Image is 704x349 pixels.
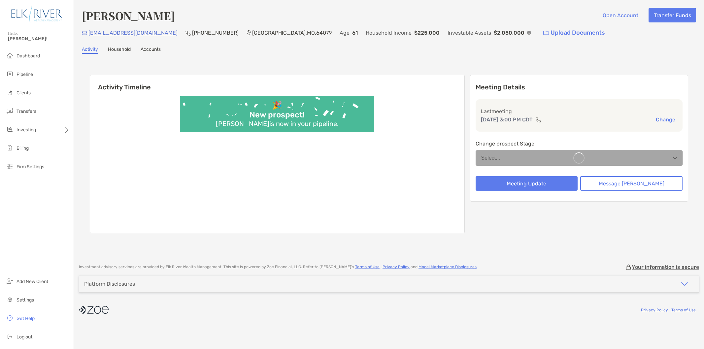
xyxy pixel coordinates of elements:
[494,29,524,37] p: $2,050,000
[539,26,609,40] a: Upload Documents
[247,30,251,36] img: Location Icon
[352,29,358,37] p: 61
[270,101,285,110] div: 🎉
[481,107,678,115] p: Last meeting
[8,36,70,42] span: [PERSON_NAME]!
[17,279,48,284] span: Add New Client
[6,51,14,59] img: dashboard icon
[17,72,33,77] span: Pipeline
[681,280,688,288] img: icon arrow
[6,314,14,322] img: get-help icon
[476,83,683,91] p: Meeting Details
[8,3,66,26] img: Zoe Logo
[481,115,533,124] p: [DATE] 3:00 PM CDT
[340,29,350,37] p: Age
[6,277,14,285] img: add_new_client icon
[141,47,161,54] a: Accounts
[17,334,32,340] span: Log out
[355,265,380,269] a: Terms of Use
[82,31,87,35] img: Email Icon
[247,110,307,120] div: New prospect!
[17,145,29,151] span: Billing
[6,107,14,115] img: transfers icon
[17,297,34,303] span: Settings
[17,53,40,59] span: Dashboard
[476,140,683,148] p: Change prospect Stage
[82,47,98,54] a: Activity
[6,333,14,340] img: logout icon
[90,75,464,91] h6: Activity Timeline
[108,47,131,54] a: Household
[649,8,696,22] button: Transfer Funds
[448,29,491,37] p: Investable Assets
[6,162,14,170] img: firm-settings icon
[641,308,668,312] a: Privacy Policy
[17,164,44,170] span: Firm Settings
[252,29,332,37] p: [GEOGRAPHIC_DATA] , MO , 64079
[79,302,109,317] img: company logo
[6,125,14,133] img: investing icon
[6,70,14,78] img: pipeline icon
[79,265,478,270] p: Investment advisory services are provided by Elk River Wealth Management . This site is powered b...
[414,29,440,37] p: $225,000
[6,88,14,96] img: clients icon
[213,120,341,128] div: [PERSON_NAME] is now in your pipeline.
[180,96,374,127] img: Confetti
[192,29,239,37] p: [PHONE_NUMBER]
[527,31,531,35] img: Info Icon
[6,296,14,303] img: settings icon
[535,117,541,122] img: communication type
[17,127,36,133] span: Investing
[419,265,477,269] a: Model Marketplace Disclosures
[88,29,178,37] p: [EMAIL_ADDRESS][DOMAIN_NAME]
[84,281,135,287] div: Platform Disclosures
[597,8,643,22] button: Open Account
[185,30,191,36] img: Phone Icon
[476,176,578,191] button: Meeting Update
[580,176,683,191] button: Message [PERSON_NAME]
[671,308,696,312] a: Terms of Use
[82,8,175,23] h4: [PERSON_NAME]
[632,264,699,270] p: Your information is secure
[17,109,36,114] span: Transfers
[17,316,35,321] span: Get Help
[366,29,412,37] p: Household Income
[17,90,31,96] span: Clients
[654,116,677,123] button: Change
[543,31,549,35] img: button icon
[383,265,410,269] a: Privacy Policy
[6,144,14,152] img: billing icon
